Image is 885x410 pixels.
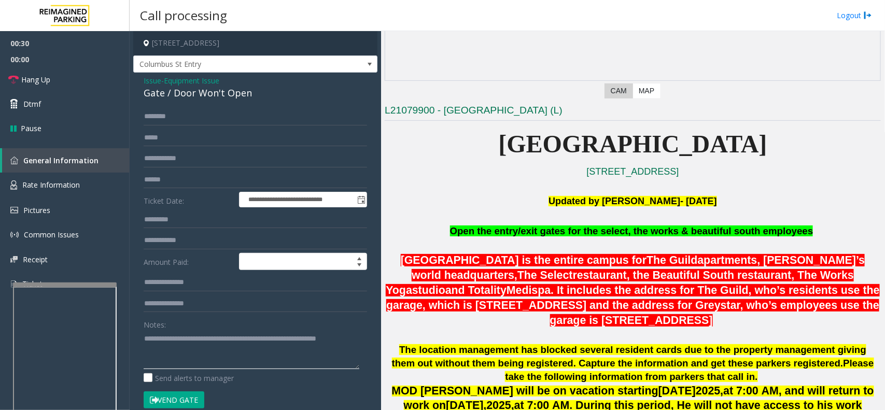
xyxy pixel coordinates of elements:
span: 2025, [696,385,723,398]
span: Medispa [507,284,551,296]
span: Columbus St Entry [134,56,328,73]
span: Open the entry/exit gates for the select, the works & beautiful south employees [450,225,813,236]
a: General Information [2,148,130,173]
a: Logout [837,10,872,21]
h3: L21079900 - [GEOGRAPHIC_DATA] (L) [385,104,881,121]
span: Issue [144,75,161,86]
span: Hang Up [21,74,50,85]
span: at 7:00 AM [723,385,779,397]
span: . It includes the address for The Guild, who’s residents use the garage, which is [STREET_ADDRESS... [386,284,880,327]
span: Dtmf [23,98,41,109]
label: Ticket Date: [141,192,236,207]
span: Pause [21,123,41,134]
img: logout [864,10,872,21]
label: CAM [605,83,633,98]
b: [GEOGRAPHIC_DATA] [499,130,767,158]
img: 'icon' [10,157,18,164]
button: Vend Gate [144,391,204,409]
span: studio [412,284,445,296]
span: Equipment Issue [164,75,219,86]
span: The location management has blocked several resident cards due to the property management giving ... [392,344,866,369]
span: MOD [PERSON_NAME] will be on vacation starting [392,385,658,397]
span: Ticket [22,279,43,289]
font: Updated by [PERSON_NAME]- [DATE] [549,196,717,206]
img: 'icon' [10,231,19,239]
label: Notes: [144,316,166,330]
span: [GEOGRAPHIC_DATA] is the entire campus for [401,254,647,266]
h4: [STREET_ADDRESS] [133,31,377,55]
span: The Select [517,269,573,281]
label: Amount Paid: [141,253,236,271]
span: The Guild [647,254,697,266]
h3: Call processing [135,3,232,28]
img: 'icon' [10,279,17,289]
label: Map [633,83,661,98]
img: 'icon' [10,180,17,190]
span: Common Issues [24,230,79,239]
img: 'icon' [10,207,18,214]
span: General Information [23,155,99,165]
span: Increase value [352,253,367,262]
div: Gate / Door Won't Open [144,86,367,100]
span: Toggle popup [355,192,367,207]
span: - [161,76,219,86]
label: Send alerts to manager [144,373,234,384]
img: 'icon' [10,256,18,263]
span: and Totality [445,284,507,296]
span: [DATE] [658,385,696,397]
a: [STREET_ADDRESS] [587,166,679,177]
span: Pictures [23,205,50,215]
span: Rate Information [22,180,80,190]
span: restaurant, the Beautiful South restaurant, The Works Yoga [386,269,854,296]
span: Receipt [23,255,48,264]
span: Decrease value [352,262,367,270]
